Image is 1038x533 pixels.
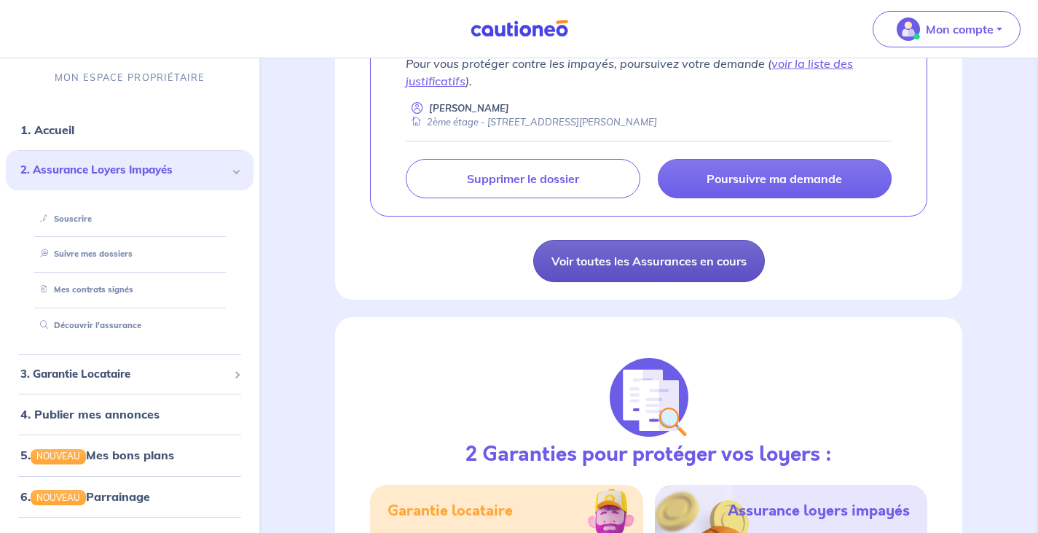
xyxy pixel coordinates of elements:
div: Mes contrats signés [23,278,236,302]
p: Poursuivre ma demande [707,171,842,186]
a: Souscrire [34,214,92,224]
h5: Assurance loyers impayés [728,502,910,520]
a: 5.NOUVEAUMes bons plans [20,448,174,462]
p: Supprimer le dossier [467,171,579,186]
p: MON ESPACE PROPRIÉTAIRE [55,71,205,85]
h5: Garantie locataire [388,502,513,520]
a: Poursuivre ma demande [658,159,892,198]
a: 6.NOUVEAUParrainage [20,489,150,504]
img: justif-loupe [610,358,688,437]
span: 2. Assurance Loyers Impayés [20,162,228,179]
a: Mes contrats signés [34,284,133,295]
div: Souscrire [23,207,236,231]
span: 3. Garantie Locataire [20,366,228,383]
a: Supprimer le dossier [406,159,640,198]
div: 3. Garantie Locataire [6,360,253,389]
p: Pour vous protéger contre les impayés, poursuivez votre demande ( ). [406,55,892,90]
a: voir la liste des justificatifs [406,56,853,88]
div: 4. Publier mes annonces [6,400,253,429]
a: Suivre mes dossiers [34,249,133,260]
a: Découvrir l'assurance [34,320,141,330]
h3: 2 Garanties pour protéger vos loyers : [465,443,832,467]
div: Découvrir l'assurance [23,314,236,338]
img: illu_account_valid_menu.svg [897,17,920,41]
a: 4. Publier mes annonces [20,407,160,421]
img: Cautioneo [465,20,574,38]
button: illu_account_valid_menu.svgMon compte [873,11,1021,47]
a: 1. Accueil [20,122,74,137]
div: 2ème étage - [STREET_ADDRESS][PERSON_NAME] [406,115,657,129]
p: [PERSON_NAME] [429,101,509,115]
a: Voir toutes les Assurances en cours [533,240,765,282]
div: 2. Assurance Loyers Impayés [6,150,253,190]
div: 1. Accueil [6,115,253,144]
div: 6.NOUVEAUParrainage [6,482,253,511]
div: 5.NOUVEAUMes bons plans [6,440,253,470]
div: Suivre mes dossiers [23,243,236,267]
p: Mon compte [926,20,994,38]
